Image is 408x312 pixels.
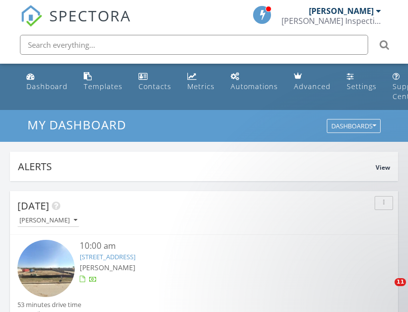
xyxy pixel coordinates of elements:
img: The Best Home Inspection Software - Spectora [20,5,42,27]
div: Metrics [187,82,215,91]
div: 53 minutes drive time [17,300,81,310]
a: [STREET_ADDRESS] [80,252,136,261]
div: Dashboard [26,82,68,91]
div: 10:00 am [80,240,360,252]
span: My Dashboard [27,116,126,133]
span: 11 [395,278,406,286]
div: [PERSON_NAME] [19,217,77,224]
div: Contacts [138,82,171,91]
div: Settings [347,82,377,91]
img: streetview [17,240,75,297]
a: Dashboard [22,68,72,96]
div: [PERSON_NAME] [309,6,374,16]
button: Dashboards [327,119,381,133]
a: Contacts [135,68,175,96]
span: View [376,163,390,172]
a: SPECTORA [20,13,131,34]
a: Metrics [183,68,219,96]
span: [DATE] [17,199,49,212]
a: Advanced [290,68,335,96]
button: [PERSON_NAME] [17,214,79,227]
div: Templates [84,82,123,91]
div: Willis Smith Inspections, LLC [281,16,381,26]
input: Search everything... [20,35,368,55]
div: Alerts [18,160,376,173]
div: Advanced [294,82,331,91]
span: SPECTORA [49,5,131,26]
a: Settings [343,68,381,96]
div: Automations [231,82,278,91]
a: Templates [80,68,127,96]
iframe: Intercom live chat [374,278,398,302]
span: [PERSON_NAME] [80,263,136,272]
a: Automations (Basic) [227,68,282,96]
div: Dashboards [331,123,376,130]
